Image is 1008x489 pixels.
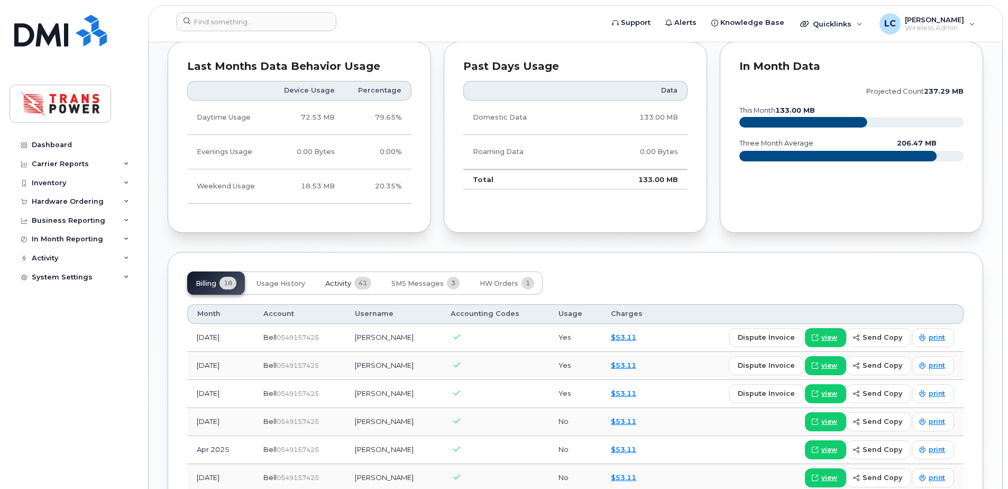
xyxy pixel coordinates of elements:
td: [DATE] [187,324,254,352]
td: 18.53 MB [270,169,344,204]
button: dispute invoice [729,356,804,375]
th: Month [187,304,254,323]
td: [PERSON_NAME] [345,380,441,408]
td: Yes [549,324,601,352]
span: print [929,361,945,370]
span: send copy [863,332,902,342]
a: Support [604,12,658,33]
span: Activity [325,279,351,288]
input: Find something... [176,12,336,31]
text: this month [739,106,815,114]
span: 3 [447,277,460,289]
td: 133.00 MB [588,169,688,189]
td: 0.00% [344,135,411,169]
span: send copy [863,388,902,399]
td: Apr 2025 [187,436,254,464]
span: 0549157425 [277,418,319,425]
span: view [821,473,837,483]
span: send copy [863,360,902,370]
span: 0549157425 [277,390,319,397]
text: 206.47 MB [897,139,937,147]
th: Username [345,304,441,323]
span: print [929,389,945,399]
span: dispute invoice [738,360,795,370]
button: send copy [846,412,911,431]
a: $53.11 [611,473,636,482]
span: dispute invoice [738,332,795,342]
a: view [805,328,846,347]
div: Liam Crichton [872,13,983,34]
span: 0549157425 [277,333,319,341]
span: send copy [863,445,902,455]
td: Yes [549,352,601,380]
span: 0549157425 [277,474,319,482]
span: view [821,417,837,427]
a: $53.11 [611,361,636,369]
td: Evenings Usage [187,135,270,169]
button: send copy [846,468,911,487]
th: Data [588,81,688,100]
span: view [821,333,837,342]
td: [DATE] [187,408,254,436]
span: HW Orders [480,279,518,288]
th: Charges [601,304,664,323]
span: print [929,333,945,342]
a: view [805,468,846,487]
span: Support [621,17,650,28]
span: print [929,417,945,427]
a: view [805,412,846,431]
tr: Friday from 6:00pm to Monday 8:00am [187,169,411,204]
a: view [805,384,846,403]
span: send copy [863,416,902,427]
td: 0.00 Bytes [270,135,344,169]
a: Knowledge Base [704,12,792,33]
div: Last Months Data Behavior Usage [187,61,411,72]
span: Bell [263,333,277,341]
span: 41 [354,277,371,289]
a: $53.11 [611,417,636,425]
th: Usage [549,304,601,323]
a: view [805,356,846,375]
th: Account [254,304,345,323]
a: $53.11 [611,333,636,341]
td: Daytime Usage [187,101,270,135]
span: Bell [263,473,277,482]
td: 0.00 Bytes [588,135,688,169]
span: 0549157425 [277,446,319,454]
th: Percentage [344,81,411,100]
td: 20.35% [344,169,411,204]
span: LC [884,17,896,30]
span: SMS Messages [391,279,444,288]
a: print [912,356,954,375]
td: 79.65% [344,101,411,135]
span: send copy [863,473,902,483]
span: Bell [263,389,277,397]
button: send copy [846,440,911,459]
a: $53.11 [611,445,636,454]
span: 1 [521,277,534,289]
td: Total [463,169,588,189]
td: 133.00 MB [588,101,688,135]
span: Knowledge Base [720,17,784,28]
button: dispute invoice [729,384,804,403]
td: [DATE] [187,352,254,380]
span: Bell [263,361,277,369]
a: print [912,468,954,487]
a: print [912,328,954,347]
span: 0549157425 [277,361,319,369]
span: print [929,445,945,455]
td: Domestic Data [463,101,588,135]
button: send copy [846,384,911,403]
td: No [549,408,601,436]
span: [PERSON_NAME] [905,15,964,24]
span: Wireless Admin [905,24,964,32]
div: Quicklinks [793,13,870,34]
a: $53.11 [611,389,636,397]
a: Alerts [658,12,704,33]
button: send copy [846,356,911,375]
span: Usage History [256,279,305,288]
tspan: 133.00 MB [775,106,815,114]
tr: Weekdays from 6:00pm to 8:00am [187,135,411,169]
a: print [912,440,954,459]
a: print [912,412,954,431]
